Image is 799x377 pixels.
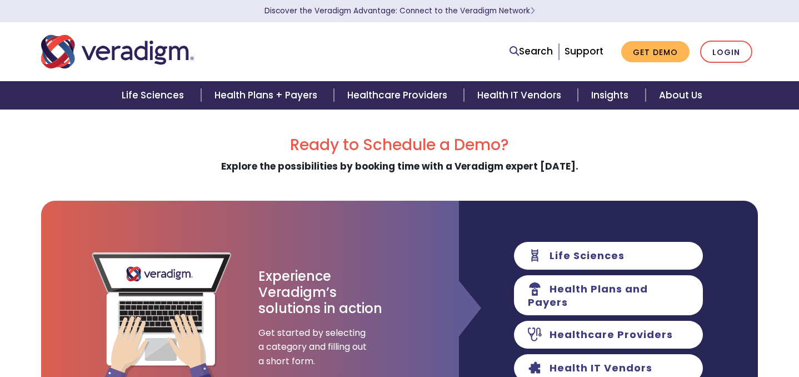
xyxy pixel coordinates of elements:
a: Healthcare Providers [334,81,464,110]
a: Health Plans + Payers [201,81,334,110]
a: Insights [578,81,645,110]
a: Discover the Veradigm Advantage: Connect to the Veradigm NetworkLearn More [264,6,535,16]
a: Health IT Vendors [464,81,578,110]
h3: Experience Veradigm’s solutions in action [258,269,383,316]
strong: Explore the possibilities by booking time with a Veradigm expert [DATE]. [221,160,578,173]
a: Get Demo [621,41,690,63]
h2: Ready to Schedule a Demo? [41,136,758,155]
span: Learn More [530,6,535,16]
a: Support [565,44,603,58]
a: About Us [646,81,716,110]
a: Login [700,41,752,63]
img: Veradigm logo [41,33,194,70]
a: Life Sciences [108,81,201,110]
span: Get started by selecting a category and filling out a short form. [258,326,369,369]
a: Search [510,44,553,59]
